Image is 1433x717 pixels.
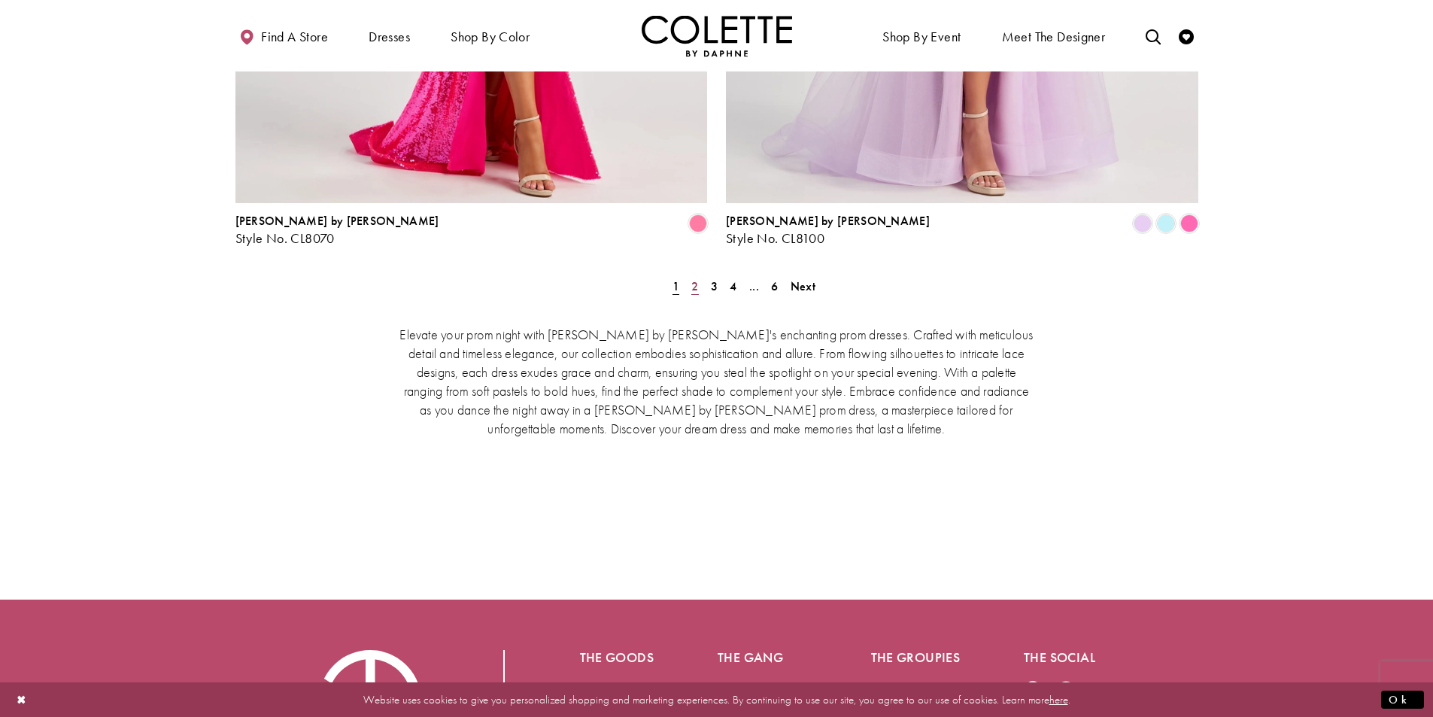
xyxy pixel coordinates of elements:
a: Become a Retailer [871,679,958,695]
img: Colette by Daphne [642,15,792,56]
button: Close Dialog [9,686,35,712]
i: Cotton Candy [689,214,707,232]
a: Visit our Instagram - Opens in new tab [1057,680,1075,700]
span: Shop By Event [879,15,964,56]
h5: The gang [718,650,811,665]
div: Colette by Daphne Style No. CL8100 [726,214,930,246]
span: Current Page [668,275,684,297]
div: Colette by Daphne Style No. CL8070 [235,214,439,246]
a: Dresses [580,679,615,695]
span: 2 [691,278,698,294]
span: Dresses [369,29,410,44]
span: [PERSON_NAME] by [PERSON_NAME] [726,213,930,229]
span: Shop by color [451,29,530,44]
a: Check Wishlist [1175,15,1198,56]
h5: The social [1024,650,1117,665]
span: Find a store [261,29,328,44]
a: Next Page [786,275,820,297]
span: Style No. CL8070 [235,229,335,247]
span: Dresses [365,15,414,56]
span: Shop by color [447,15,533,56]
i: Pink [1180,214,1198,232]
span: Shop By Event [882,29,961,44]
span: 4 [730,278,736,294]
button: Submit Dialog [1381,690,1424,709]
i: Light Blue [1157,214,1175,232]
span: 3 [711,278,718,294]
span: ... [749,278,759,294]
span: 6 [771,278,778,294]
p: Website uses cookies to give you personalized shopping and marketing experiences. By continuing t... [108,689,1325,709]
span: 1 [672,278,679,294]
a: Meet the designer [998,15,1110,56]
a: ... [745,275,764,297]
span: [PERSON_NAME] by [PERSON_NAME] [235,213,439,229]
a: here [1049,691,1068,706]
a: Toggle search [1142,15,1164,56]
h5: The goods [580,650,658,665]
p: Elevate your prom night with [PERSON_NAME] by [PERSON_NAME]'s enchanting prom dresses. Crafted wi... [397,325,1037,438]
a: Page 2 [687,275,703,297]
a: Visit our Facebook - Opens in new tab [1024,680,1042,700]
i: Lilac [1134,214,1152,232]
a: Page 3 [706,275,722,297]
h5: The groupies [871,650,964,665]
a: Find a Store [718,679,775,695]
a: Page 4 [725,275,741,297]
span: Meet the designer [1002,29,1106,44]
a: Find a store [235,15,332,56]
a: Visit Home Page [642,15,792,56]
a: Page 6 [767,275,782,297]
span: Style No. CL8100 [726,229,824,247]
span: Next [791,278,815,294]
